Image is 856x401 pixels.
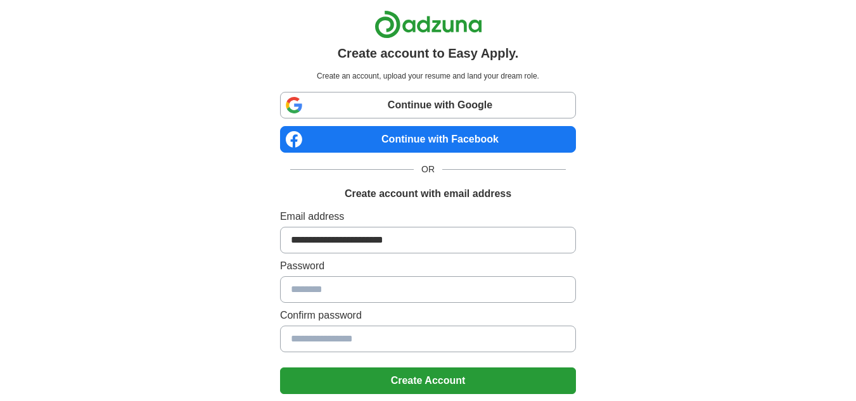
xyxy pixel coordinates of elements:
a: Continue with Google [280,92,576,118]
button: Create Account [280,367,576,394]
label: Email address [280,209,576,224]
label: Confirm password [280,308,576,323]
span: OR [414,163,442,176]
img: Adzuna logo [374,10,482,39]
p: Create an account, upload your resume and land your dream role. [283,70,573,82]
label: Password [280,258,576,274]
h1: Create account to Easy Apply. [338,44,519,63]
a: Continue with Facebook [280,126,576,153]
h1: Create account with email address [345,186,511,201]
